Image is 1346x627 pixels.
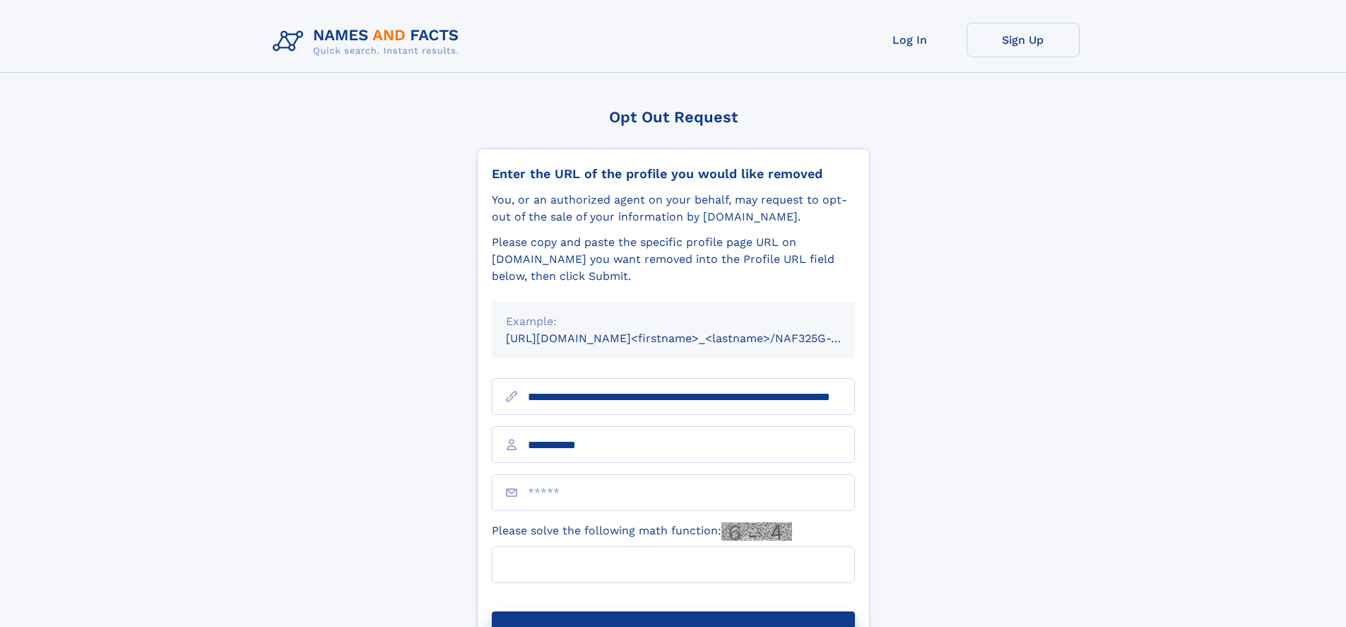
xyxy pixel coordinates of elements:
[506,313,841,330] div: Example:
[967,23,1080,57] a: Sign Up
[506,332,882,345] small: [URL][DOMAIN_NAME]<firstname>_<lastname>/NAF325G-xxxxxxxx
[267,23,471,61] img: Logo Names and Facts
[854,23,967,57] a: Log In
[492,166,855,182] div: Enter the URL of the profile you would like removed
[492,522,792,541] label: Please solve the following math function:
[492,192,855,225] div: You, or an authorized agent on your behalf, may request to opt-out of the sale of your informatio...
[477,108,870,126] div: Opt Out Request
[492,234,855,285] div: Please copy and paste the specific profile page URL on [DOMAIN_NAME] you want removed into the Pr...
